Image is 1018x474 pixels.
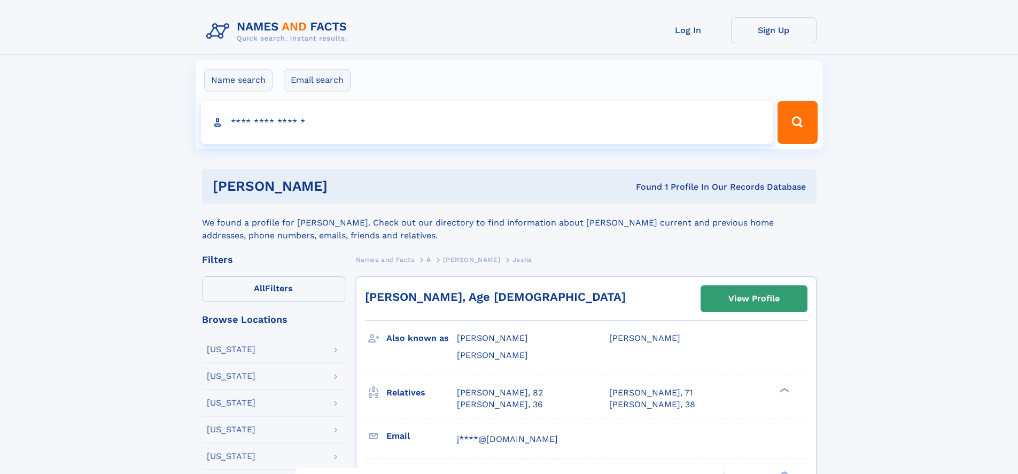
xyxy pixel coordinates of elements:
[356,253,415,266] a: Names and Facts
[202,276,345,302] label: Filters
[426,253,431,266] a: A
[202,315,345,324] div: Browse Locations
[202,255,345,265] div: Filters
[207,425,255,434] div: [US_STATE]
[457,350,528,360] span: [PERSON_NAME]
[512,256,532,263] span: Jasha
[457,333,528,343] span: [PERSON_NAME]
[207,452,255,461] div: [US_STATE]
[386,427,457,445] h3: Email
[213,180,482,193] h1: [PERSON_NAME]
[254,283,265,293] span: All
[202,204,817,242] div: We found a profile for [PERSON_NAME]. Check out our directory to find information about [PERSON_N...
[777,386,790,393] div: ❯
[778,101,817,144] button: Search Button
[701,286,807,312] a: View Profile
[457,399,543,410] a: [PERSON_NAME], 36
[731,17,817,43] a: Sign Up
[207,399,255,407] div: [US_STATE]
[386,384,457,402] h3: Relatives
[207,345,255,354] div: [US_STATE]
[284,69,351,91] label: Email search
[481,181,806,193] div: Found 1 Profile In Our Records Database
[609,399,695,410] a: [PERSON_NAME], 38
[728,286,780,311] div: View Profile
[207,372,255,380] div: [US_STATE]
[443,256,500,263] span: [PERSON_NAME]
[201,101,773,144] input: search input
[365,290,626,304] a: [PERSON_NAME], Age [DEMOGRAPHIC_DATA]
[426,256,431,263] span: A
[204,69,273,91] label: Name search
[443,253,500,266] a: [PERSON_NAME]
[457,387,543,399] a: [PERSON_NAME], 82
[386,329,457,347] h3: Also known as
[609,333,680,343] span: [PERSON_NAME]
[609,387,693,399] a: [PERSON_NAME], 71
[646,17,731,43] a: Log In
[202,17,356,46] img: Logo Names and Facts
